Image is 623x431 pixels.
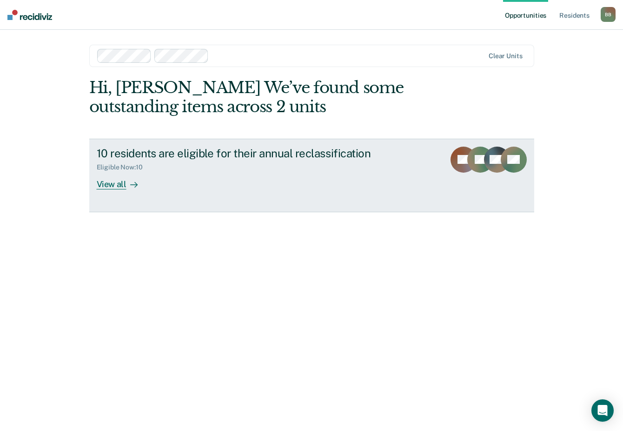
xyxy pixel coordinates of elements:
div: B B [601,7,616,22]
div: Clear units [489,52,523,60]
a: 10 residents are eligible for their annual reclassificationEligible Now:10View all [89,139,534,212]
div: Hi, [PERSON_NAME] We’ve found some outstanding items across 2 units [89,78,445,116]
button: BB [601,7,616,22]
div: Open Intercom Messenger [591,399,614,422]
div: 10 residents are eligible for their annual reclassification [97,147,423,160]
div: View all [97,171,149,189]
div: Eligible Now : 10 [97,163,150,171]
img: Recidiviz [7,10,52,20]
